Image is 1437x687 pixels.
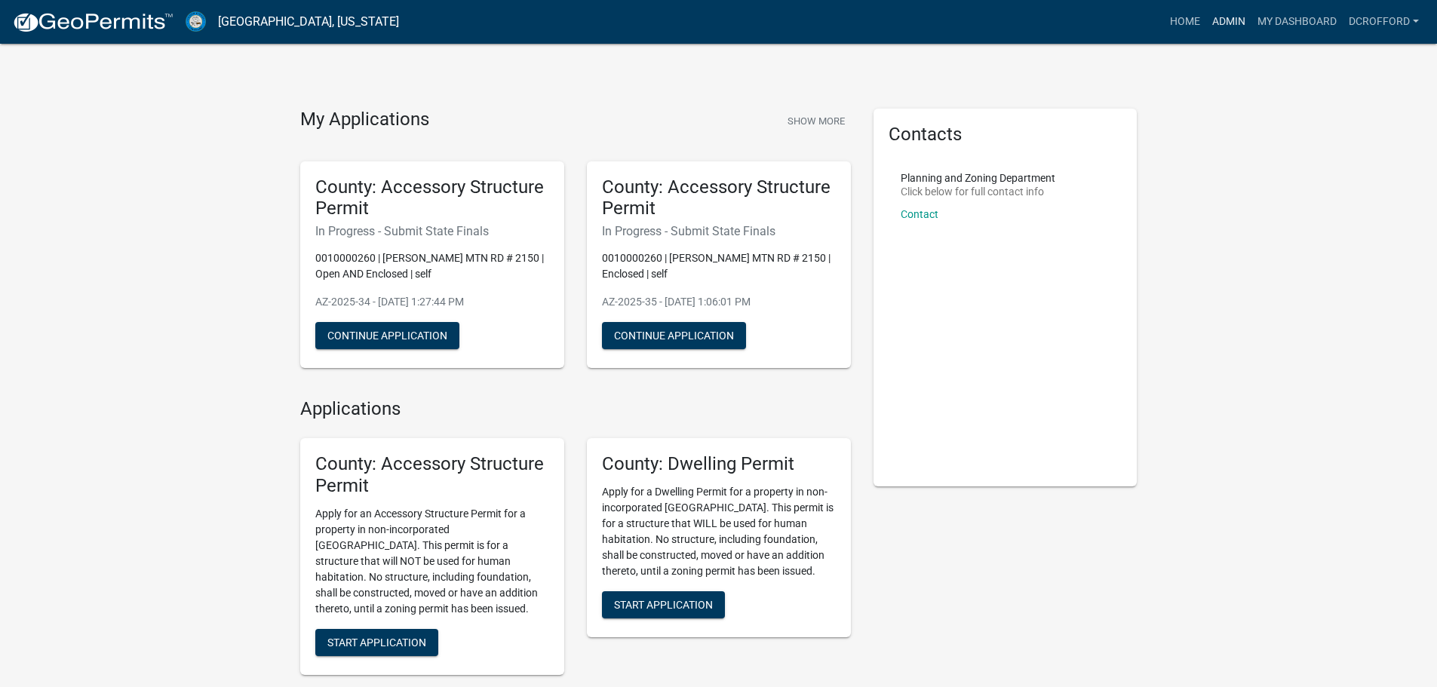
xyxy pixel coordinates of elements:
[602,176,836,220] h5: County: Accessory Structure Permit
[1343,8,1425,36] a: dcrofford
[327,636,426,648] span: Start Application
[315,322,459,349] button: Continue Application
[602,250,836,282] p: 0010000260 | [PERSON_NAME] MTN RD # 2150 | Enclosed | self
[315,176,549,220] h5: County: Accessory Structure Permit
[315,453,549,497] h5: County: Accessory Structure Permit
[300,109,429,131] h4: My Applications
[602,453,836,475] h5: County: Dwelling Permit
[602,484,836,579] p: Apply for a Dwelling Permit for a property in non-incorporated [GEOGRAPHIC_DATA]. This permit is ...
[614,598,713,610] span: Start Application
[315,224,549,238] h6: In Progress - Submit State Finals
[889,124,1122,146] h5: Contacts
[315,294,549,310] p: AZ-2025-34 - [DATE] 1:27:44 PM
[218,9,399,35] a: [GEOGRAPHIC_DATA], [US_STATE]
[300,398,851,686] wm-workflow-list-section: Applications
[901,208,938,220] a: Contact
[602,224,836,238] h6: In Progress - Submit State Finals
[300,398,851,420] h4: Applications
[1251,8,1343,36] a: My Dashboard
[602,591,725,618] button: Start Application
[315,629,438,656] button: Start Application
[186,11,206,32] img: Custer County, Colorado
[315,250,549,282] p: 0010000260 | [PERSON_NAME] MTN RD # 2150 | Open AND Enclosed | self
[781,109,851,133] button: Show More
[602,294,836,310] p: AZ-2025-35 - [DATE] 1:06:01 PM
[602,322,746,349] button: Continue Application
[901,186,1055,197] p: Click below for full contact info
[315,506,549,617] p: Apply for an Accessory Structure Permit for a property in non-incorporated [GEOGRAPHIC_DATA]. Thi...
[1164,8,1206,36] a: Home
[1206,8,1251,36] a: Admin
[901,173,1055,183] p: Planning and Zoning Department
